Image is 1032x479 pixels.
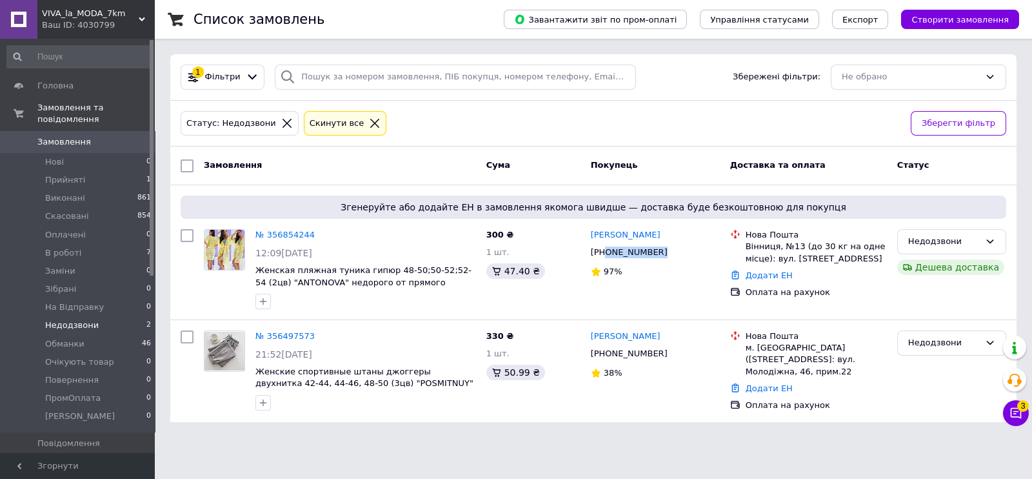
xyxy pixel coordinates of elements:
[37,102,155,125] span: Замовлення та повідомлення
[45,392,101,404] span: ПромОплата
[591,331,660,343] a: [PERSON_NAME]
[901,10,1019,29] button: Створити замовлення
[204,229,245,270] a: Фото товару
[746,287,887,298] div: Оплата на рахунок
[255,349,312,360] span: 21:52[DATE]
[746,383,793,393] a: Додати ЕН
[832,10,889,29] button: Експорт
[486,331,514,341] span: 330 ₴
[142,338,151,350] span: 46
[486,349,510,358] span: 1 шт.
[37,438,100,449] span: Повідомлення
[137,210,151,222] span: 854
[255,248,312,258] span: 12:09[DATE]
[897,260,1004,275] div: Дешева доставка
[746,342,887,378] div: м. [GEOGRAPHIC_DATA] ([STREET_ADDRESS]: вул. Молодіжна, 46, прим.22
[137,192,151,204] span: 861
[146,156,151,168] span: 0
[45,229,86,241] span: Оплачені
[146,301,151,313] span: 0
[842,15,878,25] span: Експорт
[604,368,622,378] span: 38%
[486,160,510,170] span: Cума
[45,283,76,295] span: Зібрані
[45,265,75,277] span: Заміни
[45,338,84,350] span: Обманки
[45,411,115,422] span: [PERSON_NAME]
[192,66,204,78] div: 1
[1017,400,1029,412] span: 3
[275,65,636,90] input: Пошук за номером замовлення, ПІБ покупця, номером телефону, Email, номером накладної
[45,320,99,331] span: Недодзвони
[37,136,91,148] span: Замовлення
[255,230,315,239] a: № 356854244
[922,117,995,130] span: Зберегти фільтр
[588,345,670,362] div: [PHONE_NUMBER]
[193,12,324,27] h1: Список замовлень
[45,174,85,186] span: Прийняті
[591,160,638,170] span: Покупець
[911,111,1006,136] button: Зберегти фільтр
[42,19,155,31] div: Ваш ID: 4030799
[486,230,514,239] span: 300 ₴
[146,283,151,295] span: 0
[255,331,315,341] a: № 356497573
[746,229,887,241] div: Нова Пошта
[205,71,241,83] span: Фільтри
[6,45,152,68] input: Пошук
[204,160,262,170] span: Замовлення
[908,235,980,249] div: Недодзвони
[45,192,85,204] span: Виконані
[146,411,151,422] span: 0
[604,267,622,276] span: 97%
[146,247,151,259] span: 7
[45,247,81,259] span: В роботі
[504,10,687,29] button: Завантажити звіт по пром-оплаті
[588,244,670,261] div: [PHONE_NUMBER]
[486,365,545,380] div: 50.99 ₴
[746,331,887,342] div: Нова Пошта
[486,263,545,279] div: 47.40 ₴
[45,374,99,386] span: Повернення
[45,356,114,368] span: Очікують товар
[1003,400,1029,426] button: Чат з покупцем3
[486,247,510,257] span: 1 шт.
[911,15,1009,25] span: Створити замовлення
[146,356,151,368] span: 0
[42,8,139,19] span: VIVA_la_MODA_7km
[730,160,826,170] span: Доставка та оплата
[146,392,151,404] span: 0
[710,15,809,25] span: Управління статусами
[45,156,64,168] span: Нові
[204,331,245,372] a: Фото товару
[842,70,980,84] div: Не обрано
[746,241,887,264] div: Вінниця, №13 (до 30 кг на одне місце): вул. [STREET_ADDRESS]
[45,301,104,313] span: На Відправку
[255,265,471,299] a: Женская пляжная туника гипюр 48-50;50-52;52-54 (2цв) "ANTONOVA" недорого от прямого поставщика
[255,367,473,400] a: Женские спортивные штаны джоггеры двухнитка 42-44, 44-46, 48-50 (3цв) "POSMITNUY" от прямого пост...
[184,117,279,130] div: Статус: Недодзвони
[888,14,1019,24] a: Створити замовлення
[146,229,151,241] span: 0
[514,14,677,25] span: Завантажити звіт по пром-оплаті
[700,10,819,29] button: Управління статусами
[37,80,74,92] span: Головна
[186,201,1001,214] span: Згенеруйте або додайте ЕН в замовлення якомога швидше — доставка буде безкоштовною для покупця
[146,374,151,386] span: 0
[591,229,660,241] a: [PERSON_NAME]
[45,210,89,222] span: Скасовані
[307,117,367,130] div: Cкинути все
[908,336,980,350] div: Недодзвони
[204,230,244,270] img: Фото товару
[897,160,929,170] span: Статус
[204,332,244,371] img: Фото товару
[146,320,151,331] span: 2
[146,265,151,277] span: 0
[146,174,151,186] span: 1
[733,71,820,83] span: Збережені фільтри:
[746,270,793,280] a: Додати ЕН
[746,400,887,411] div: Оплата на рахунок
